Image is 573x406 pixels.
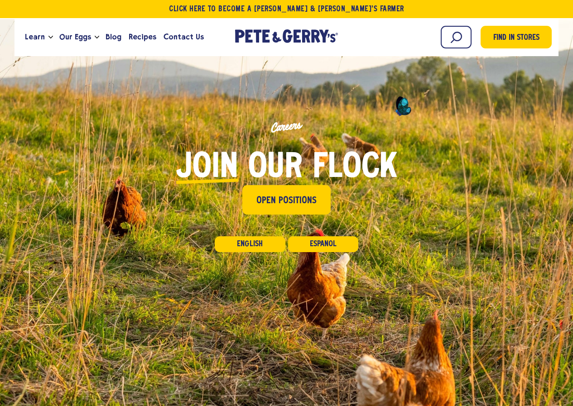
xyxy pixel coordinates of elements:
[21,25,48,49] a: Learn
[25,31,45,43] span: Learn
[164,31,204,43] span: Contact Us
[102,25,125,49] a: Blog
[56,25,95,49] a: Our Eggs
[59,31,91,43] span: Our Eggs
[106,31,121,43] span: Blog
[48,36,53,39] button: Open the dropdown menu for Learn
[242,185,331,215] a: Open Positions
[48,96,525,158] p: Careers
[95,36,99,39] button: Open the dropdown menu for Our Eggs
[481,26,552,48] a: Find in Stores
[215,236,285,252] a: English
[288,236,358,252] a: Español
[313,151,397,185] span: flock
[176,151,238,185] span: Join
[125,25,160,49] a: Recipes
[493,32,539,44] span: Find in Stores
[256,194,317,208] span: Open Positions
[160,25,207,49] a: Contact Us
[248,151,303,185] span: our
[441,26,472,48] input: Search
[129,31,156,43] span: Recipes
